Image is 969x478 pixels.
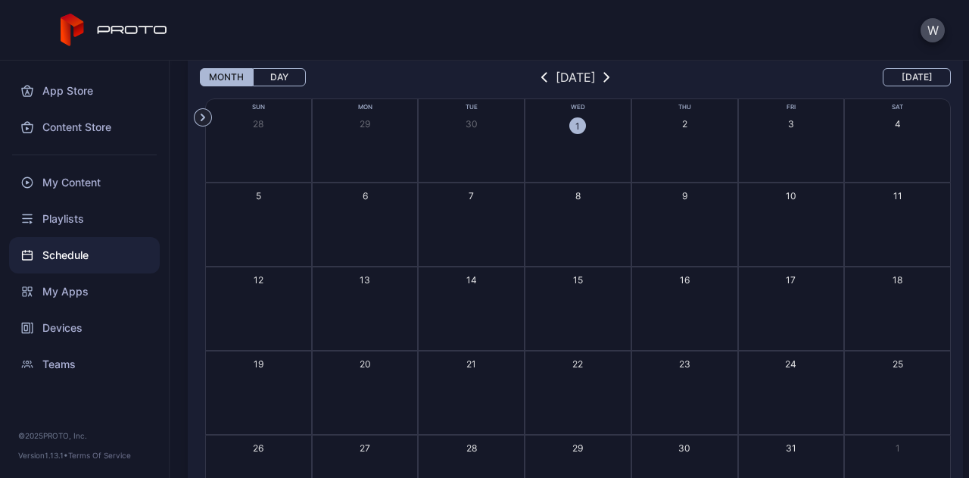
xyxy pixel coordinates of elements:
div: 4 [895,117,901,130]
button: 3 [738,98,845,183]
div: 5 [256,189,261,202]
button: 8 [525,183,631,267]
div: 3 [788,117,794,130]
div: 24 [785,358,796,370]
a: Terms Of Service [68,451,131,460]
div: Mon [312,102,419,112]
div: 29 [572,442,583,455]
button: W [921,18,945,42]
div: 12 [254,273,263,286]
a: Playlists [9,201,160,237]
a: App Store [9,73,160,109]
div: 16 [680,273,690,286]
a: Content Store [9,109,160,145]
button: 15 [525,267,631,351]
div: 26 [253,442,263,455]
button: 25 [844,351,951,435]
div: 28 [253,117,263,130]
button: Month [200,68,253,86]
div: Wed [525,102,631,112]
div: 10 [786,189,796,202]
div: Sun [205,102,312,112]
button: 19 [205,351,312,435]
button: 24 [738,351,845,435]
button: 21 [418,351,525,435]
div: 25 [893,358,903,370]
div: 28 [466,442,477,455]
div: [DATE] [556,68,596,86]
button: 22 [525,351,631,435]
button: 13 [312,267,419,351]
div: 27 [360,442,370,455]
button: Day [253,68,306,86]
div: 9 [682,189,687,202]
div: Tue [418,102,525,112]
div: 15 [573,273,583,286]
div: 14 [466,273,477,286]
button: 4 [844,98,951,183]
button: 7 [418,183,525,267]
span: Version 1.13.1 • [18,451,68,460]
div: 23 [679,358,690,370]
button: 30 [418,98,525,183]
div: 19 [254,358,263,370]
div: 1 [569,117,586,134]
a: Schedule [9,237,160,273]
div: 30 [466,117,478,130]
div: 8 [575,189,581,202]
button: 29 [312,98,419,183]
div: 30 [678,442,690,455]
button: 17 [738,267,845,351]
div: 29 [360,117,370,130]
button: 2 [631,98,738,183]
div: © 2025 PROTO, Inc. [18,430,151,442]
button: 5 [205,183,312,267]
button: 28 [205,98,312,183]
a: Devices [9,310,160,346]
div: 21 [466,358,476,370]
button: 11 [844,183,951,267]
div: Thu [631,102,738,112]
button: 12 [205,267,312,351]
button: 14 [418,267,525,351]
div: 31 [786,442,796,455]
button: 9 [631,183,738,267]
button: 10 [738,183,845,267]
div: 2 [682,117,687,130]
a: My Apps [9,273,160,310]
div: 11 [893,189,902,202]
div: 13 [360,273,370,286]
a: My Content [9,164,160,201]
div: 7 [469,189,474,202]
div: Fri [738,102,845,112]
div: Sat [844,102,951,112]
div: 6 [363,189,368,202]
div: 20 [360,358,371,370]
div: 17 [786,273,796,286]
button: 1 [525,98,631,183]
div: 22 [572,358,583,370]
button: 6 [312,183,419,267]
button: 23 [631,351,738,435]
button: 18 [844,267,951,351]
div: 18 [893,273,902,286]
button: 20 [312,351,419,435]
button: [DATE] [883,68,951,86]
div: 1 [896,442,900,455]
button: 16 [631,267,738,351]
a: Teams [9,346,160,383]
